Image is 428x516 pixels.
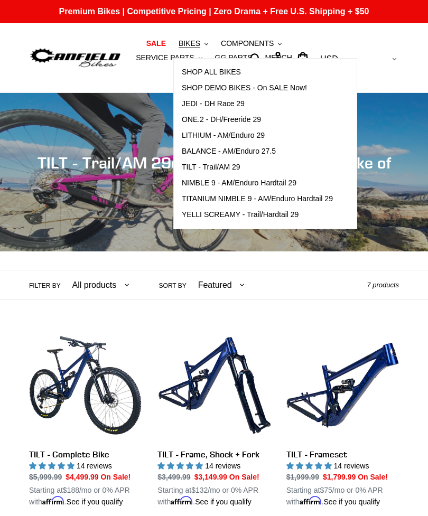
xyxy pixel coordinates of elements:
a: SHOP DEMO BIKES - On SALE Now! [174,80,341,96]
span: BALANCE - AM/Enduro 27.5 [182,147,276,156]
span: YELLI SCREAMY - Trail/Hardtail 29 [182,210,299,219]
span: ONE.2 - DH/Freeride 29 [182,115,261,124]
a: ONE.2 - DH/Freeride 29 [174,112,341,128]
span: BIKES [179,39,200,48]
a: SHOP ALL BIKES [174,64,341,80]
span: TILT - Trail/AM 29 [182,163,240,172]
span: SALE [146,39,166,48]
a: SALE [141,36,171,51]
span: 7 products [367,281,399,289]
a: YELLI SCREAMY - Trail/Hardtail 29 [174,207,341,223]
a: GG PARTS [210,51,258,65]
button: BIKES [173,36,213,51]
span: SHOP DEMO BIKES - On SALE Now! [182,83,307,92]
span: JEDI - DH Race 29 [182,99,245,108]
a: LITHIUM - AM/Enduro 29 [174,128,341,144]
span: TILT - Trail/AM 29er - 2024 All Mountain Bike of the Year [38,153,391,191]
img: Canfield Bikes [29,46,122,70]
span: LITHIUM - AM/Enduro 29 [182,131,265,140]
a: TITANIUM NIMBLE 9 - AM/Enduro Hardtail 29 [174,191,341,207]
label: Sort by [159,281,187,290]
span: COMPONENTS [221,39,274,48]
span: TITANIUM NIMBLE 9 - AM/Enduro Hardtail 29 [182,194,333,203]
label: Filter by [29,281,61,290]
span: GG PARTS [215,53,253,62]
span: NIMBLE 9 - AM/Enduro Hardtail 29 [182,179,296,187]
a: TILT - Trail/AM 29 [174,160,341,175]
button: SERVICE PARTS [131,51,207,65]
span: SHOP ALL BIKES [182,68,241,77]
a: NIMBLE 9 - AM/Enduro Hardtail 29 [174,175,341,191]
a: JEDI - DH Race 29 [174,96,341,112]
span: SERVICE PARTS [136,53,194,62]
button: COMPONENTS [216,36,287,51]
a: BALANCE - AM/Enduro 27.5 [174,144,341,160]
